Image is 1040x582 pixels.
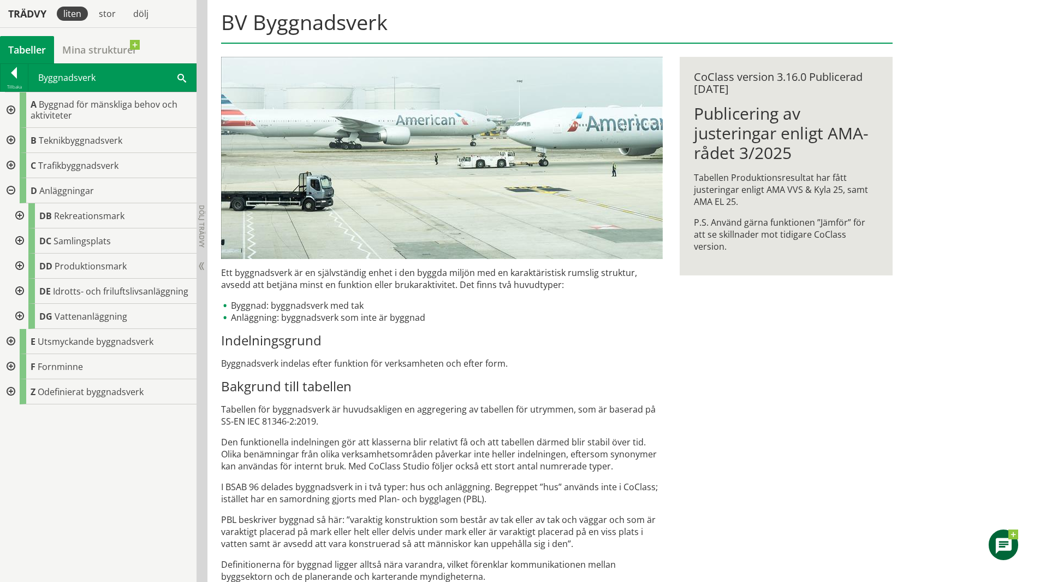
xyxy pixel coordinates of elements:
div: liten [57,7,88,21]
span: Vattenanläggning [55,310,127,322]
img: flygplatsbana.jpg [221,57,663,259]
span: Samlingsplats [54,235,111,247]
span: DC [39,235,51,247]
span: DB [39,210,52,222]
div: Gå till informationssidan för CoClass Studio [9,254,197,279]
a: Mina strukturer [54,36,145,63]
div: Byggnadsverk [28,64,196,91]
span: Sök i tabellen [177,72,186,83]
span: Dölj trädvy [197,205,206,248]
span: D [31,185,37,197]
span: Odefinierat byggnadsverk [38,386,144,398]
div: Gå till informationssidan för CoClass Studio [9,279,197,304]
p: Den funktionella indelningen gör att klasserna blir relativt få och att tabellen därmed blir stab... [221,436,663,472]
span: C [31,160,36,172]
div: Trädvy [2,8,52,20]
div: CoClass version 3.16.0 Publicerad [DATE] [694,71,878,95]
span: A [31,98,37,110]
span: Byggnad för mänskliga behov och aktiviteter [31,98,177,121]
span: E [31,336,35,348]
div: Gå till informationssidan för CoClass Studio [9,304,197,329]
span: Anläggningar [39,185,94,197]
span: Produktionsmark [55,260,127,272]
span: Utsmyckande byggnadsverk [38,336,153,348]
h1: BV Byggnadsverk [221,10,892,44]
li: Anläggning: byggnadsverk som inte är byggnad [221,311,663,324]
p: Tabellen för byggnadsverk är huvudsakligen en aggregering av tabellen för utrymmen, som är basera... [221,403,663,427]
span: Trafikbyggnadsverk [38,160,118,172]
span: DE [39,285,51,297]
div: Gå till informationssidan för CoClass Studio [9,203,197,228]
p: PBL beskriver byggnad så här: ”varaktig konstruktion som består av tak eller av tak och väggar oc... [221,514,663,550]
span: Idrotts- och friluftslivsanläggning [53,285,188,297]
span: Fornminne [38,361,83,373]
p: P.S. Använd gärna funktionen ”Jämför” för att se skillnader mot tidigare CoClass version. [694,216,878,252]
div: Tillbaka [1,83,28,91]
h3: Indelningsgrund [221,332,663,349]
p: I BSAB 96 delades byggnadsverk in i två typer: hus och anläggning. Begreppet ”hus” används inte i... [221,481,663,505]
div: Gå till informationssidan för CoClass Studio [9,228,197,254]
h3: Bakgrund till tabellen [221,378,663,395]
li: Byggnad: byggnadsverk med tak [221,299,663,311]
div: stor [92,7,122,21]
div: dölj [127,7,155,21]
span: B [31,134,37,146]
p: Tabellen Produktionsresultat har fått justeringar enligt AMA VVS & Kyla 25, samt AMA EL 25. [694,172,878,208]
span: Teknikbyggnadsverk [39,134,122,146]
span: DG [39,310,52,322]
h1: Publicering av justeringar enligt AMA-rådet 3/2025 [694,104,878,163]
span: Rekreationsmark [54,210,124,222]
span: DD [39,260,52,272]
span: Z [31,386,35,398]
span: F [31,361,35,373]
